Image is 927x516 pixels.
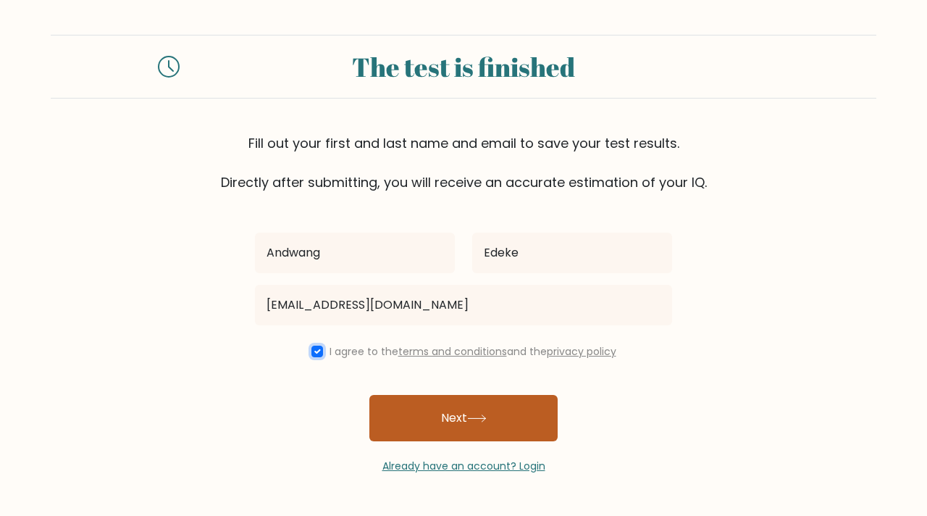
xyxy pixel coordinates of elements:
[472,233,672,273] input: Last name
[382,459,545,473] a: Already have an account? Login
[255,285,672,325] input: Email
[369,395,558,441] button: Next
[255,233,455,273] input: First name
[398,344,507,359] a: terms and conditions
[547,344,616,359] a: privacy policy
[51,133,876,192] div: Fill out your first and last name and email to save your test results. Directly after submitting,...
[330,344,616,359] label: I agree to the and the
[197,47,730,86] div: The test is finished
